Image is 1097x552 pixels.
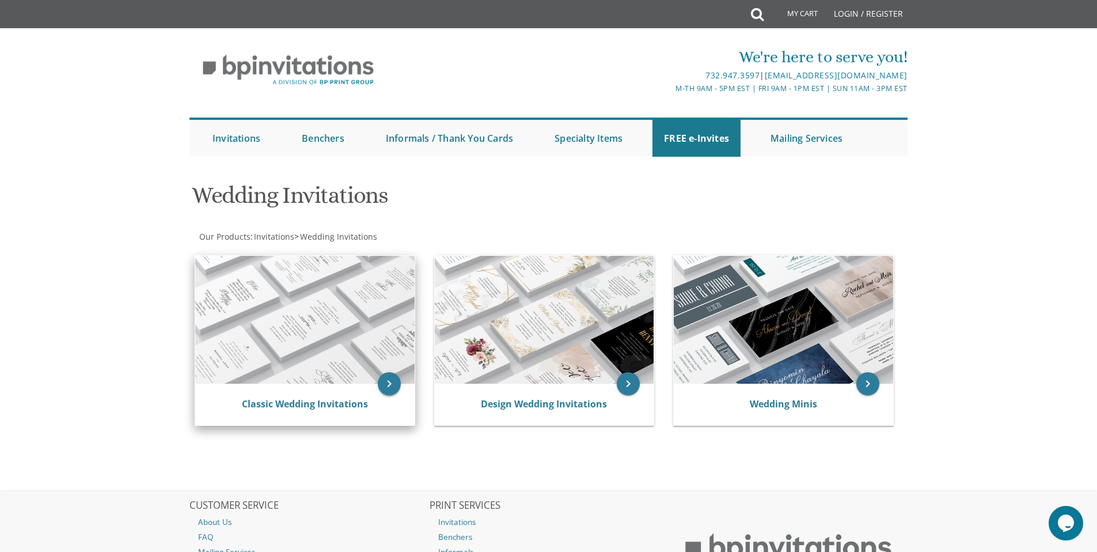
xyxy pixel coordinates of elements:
[290,120,356,157] a: Benchers
[617,372,640,395] a: keyboard_arrow_right
[201,120,272,157] a: Invitations
[750,398,817,410] a: Wedding Minis
[189,530,428,545] a: FAQ
[481,398,607,410] a: Design Wedding Invitations
[762,1,826,30] a: My Cart
[674,256,893,384] img: Wedding Minis
[374,120,525,157] a: Informals / Thank You Cards
[430,500,668,512] h2: PRINT SERVICES
[765,70,908,81] a: [EMAIL_ADDRESS][DOMAIN_NAME]
[378,372,401,395] a: keyboard_arrow_right
[705,70,760,81] a: 732.947.3597
[435,256,654,384] img: Design Wedding Invitations
[189,500,428,512] h2: CUSTOMER SERVICE
[430,530,668,545] a: Benchers
[300,231,377,242] span: Wedding Invitations
[254,231,294,242] span: Invitations
[543,120,634,157] a: Specialty Items
[299,231,377,242] a: Wedding Invitations
[253,231,294,242] a: Invitations
[242,398,368,410] a: Classic Wedding Invitations
[294,231,377,242] span: >
[195,256,415,384] img: Classic Wedding Invitations
[430,46,908,69] div: We're here to serve you!
[189,46,387,94] img: BP Invitation Loft
[856,372,879,395] a: keyboard_arrow_right
[189,231,549,243] div: :
[189,515,428,530] a: About Us
[430,69,908,82] div: |
[198,231,250,242] a: Our Products
[430,515,668,530] a: Invitations
[1049,506,1085,540] iframe: chat widget
[430,82,908,94] div: M-Th 9am - 5pm EST | Fri 9am - 1pm EST | Sun 11am - 3pm EST
[759,120,854,157] a: Mailing Services
[652,120,741,157] a: FREE e-Invites
[192,183,662,217] h1: Wedding Invitations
